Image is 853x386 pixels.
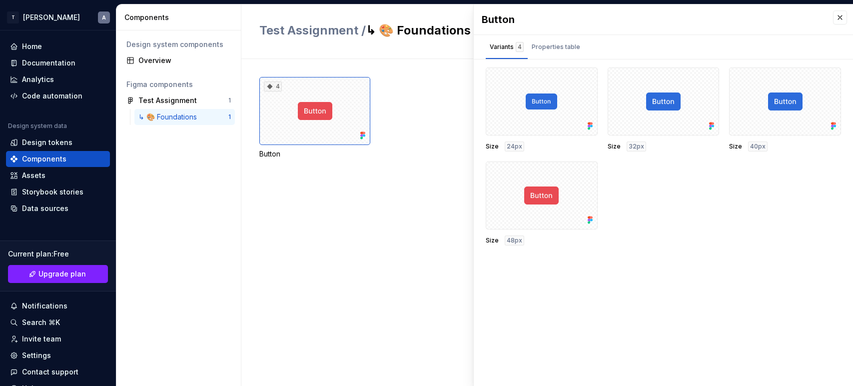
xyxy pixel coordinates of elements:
div: Home [22,41,42,51]
h2: ↳ 🎨 Foundations [259,22,555,38]
span: Test Assignment / [259,23,366,37]
div: Contact support [22,367,78,377]
a: Home [6,38,110,54]
button: T[PERSON_NAME]A [2,6,114,28]
div: Code automation [22,91,82,101]
span: 48px [507,236,522,244]
div: Search ⌘K [22,317,60,327]
div: Data sources [22,203,68,213]
a: Storybook stories [6,184,110,200]
span: 40px [750,142,766,150]
a: Assets [6,167,110,183]
div: Current plan : Free [8,249,108,259]
div: T [7,11,19,23]
a: Test Assignment1 [122,92,235,108]
div: 4 [264,81,282,91]
div: Settings [22,350,51,360]
div: ↳ 🎨 Foundations [138,112,201,122]
div: Analytics [22,74,54,84]
a: ↳ 🎨 Foundations1 [134,109,235,125]
a: Settings [6,347,110,363]
div: Design system components [126,39,231,49]
a: Invite team [6,331,110,347]
button: Notifications [6,298,110,314]
div: 4Button [259,77,370,159]
div: Invite team [22,334,61,344]
span: Size [608,142,621,150]
button: Search ⌘K [6,314,110,330]
div: Storybook stories [22,187,83,197]
span: Upgrade plan [38,269,86,279]
div: Notifications [22,301,67,311]
div: Variants [490,42,524,52]
div: 1 [228,96,231,104]
div: Assets [22,170,45,180]
div: Components [124,12,237,22]
div: A [102,13,106,21]
a: Documentation [6,55,110,71]
div: 4 [516,42,524,52]
span: Size [729,142,742,150]
a: Overview [122,52,235,68]
div: Button [259,149,370,159]
span: 24px [507,142,522,150]
div: Design tokens [22,137,72,147]
a: Data sources [6,200,110,216]
a: Code automation [6,88,110,104]
a: Design tokens [6,134,110,150]
div: Documentation [22,58,75,68]
button: Contact support [6,364,110,380]
div: Button [482,12,823,26]
span: Size [486,142,499,150]
span: Size [486,236,499,244]
a: Analytics [6,71,110,87]
div: Design system data [8,122,67,130]
a: Components [6,151,110,167]
span: 32px [629,142,644,150]
div: Overview [138,55,231,65]
div: [PERSON_NAME] [23,12,80,22]
div: 1 [228,113,231,121]
button: Upgrade plan [8,265,108,283]
div: Components [22,154,66,164]
div: Figma components [126,79,231,89]
div: Properties table [532,42,580,52]
div: Test Assignment [138,95,197,105]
